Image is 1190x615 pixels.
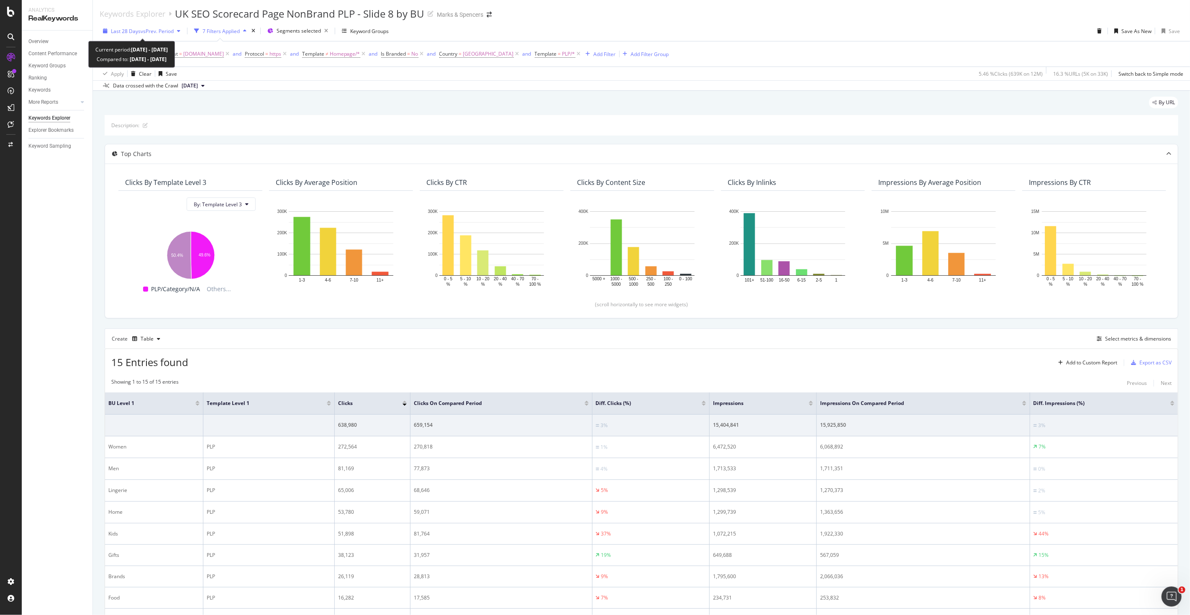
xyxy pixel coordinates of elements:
button: Add to Custom Report [1055,356,1117,369]
text: 20 - 40 [1096,277,1110,281]
a: Explorer Bookmarks [28,126,87,135]
div: Add Filter Group [631,51,669,58]
text: 16-50 [779,278,790,282]
img: Equal [1034,511,1037,514]
div: 659,154 [414,421,588,429]
img: Equal [596,446,599,448]
text: 100K [277,252,287,256]
div: 9% [601,573,608,580]
div: Kids [108,530,200,538]
div: 7% [1039,443,1046,451]
span: Protocol [245,50,264,57]
div: and [290,50,299,57]
text: % [1049,282,1053,286]
div: times [250,27,257,35]
text: 200K [579,241,589,246]
span: Segments selected [277,27,321,34]
div: Ranking [28,74,47,82]
span: https [269,48,281,60]
a: More Reports [28,98,78,107]
svg: A chart. [577,207,708,287]
text: % [1118,282,1122,286]
div: legacy label [1149,97,1178,108]
button: Save [155,67,177,80]
div: Impressions By CTR [1029,178,1091,187]
div: 638,980 [338,421,407,429]
a: Content Performance [28,49,87,58]
text: % [1084,282,1087,286]
text: 1-3 [299,278,305,282]
div: Data crossed with the Crawl [113,82,178,90]
div: PLP [207,551,331,559]
div: PLP [207,573,331,580]
a: Keywords Explorer [28,114,87,123]
div: 1% [601,443,608,451]
div: 7 Filters Applied [203,28,240,35]
text: 250 - [646,277,656,281]
div: Clicks By Content Size [577,178,645,187]
div: 1,922,330 [820,530,1026,538]
div: 270,818 [414,443,588,451]
span: = [179,50,182,57]
button: Select metrics & dimensions [1093,334,1171,344]
text: 7-10 [952,278,961,282]
button: and [427,50,436,58]
div: 81,764 [414,530,588,538]
div: 234,731 [713,594,813,602]
span: Others... [204,284,235,294]
div: Add Filter [594,51,616,58]
div: 59,071 [414,508,588,516]
div: 68,646 [414,487,588,494]
div: Create [112,332,164,346]
span: Homepage/* [330,48,360,60]
div: 15% [1039,551,1049,559]
div: Next [1161,379,1172,387]
svg: A chart. [878,207,1009,287]
b: [DATE] - [DATE] [131,46,168,53]
text: 0 - 5 [1046,277,1055,281]
div: 3% [1039,422,1046,429]
div: Keyword Sampling [28,142,71,151]
button: Save As New [1111,24,1152,38]
text: 200K [729,241,739,246]
div: Save [166,70,177,77]
div: Impressions By Average Position [878,178,981,187]
svg: A chart. [1029,207,1159,287]
div: PLP [207,465,331,472]
text: 100 % [1132,282,1144,286]
div: 3% [601,422,608,429]
div: 51,898 [338,530,407,538]
span: Template [302,50,324,57]
text: 5000 [612,282,621,286]
div: 1,711,351 [820,465,1026,472]
div: 649,688 [713,551,813,559]
div: 16.3 % URLs ( 5K on 33K ) [1053,70,1108,77]
text: 5 - 10 [1063,277,1074,281]
div: arrow-right-arrow-left [487,12,492,18]
div: 53,780 [338,508,407,516]
button: Keyword Groups [339,24,392,38]
div: UK SEO Scorecard Page NonBrand PLP - Slide 8 by BU [175,7,424,21]
span: By: Template Level 3 [194,201,242,208]
div: 0% [1039,465,1046,473]
div: 6,472,520 [713,443,813,451]
div: 17,585 [414,594,588,602]
div: Previous [1127,379,1147,387]
div: PLP [207,443,331,451]
div: RealKeywords [28,14,86,23]
span: Diff. Clicks (%) [596,400,689,407]
img: Equal [596,468,599,470]
div: Men [108,465,200,472]
div: 5.46 % Clicks ( 639K on 12M ) [979,70,1043,77]
div: Marks & Spencers [437,10,483,19]
text: 1 [835,278,838,282]
div: 567,059 [820,551,1026,559]
div: Add to Custom Report [1066,360,1117,365]
a: Keyword Sampling [28,142,87,151]
text: % [1101,282,1105,286]
div: 5% [601,487,608,494]
div: 1,298,539 [713,487,813,494]
div: Save As New [1121,28,1152,35]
